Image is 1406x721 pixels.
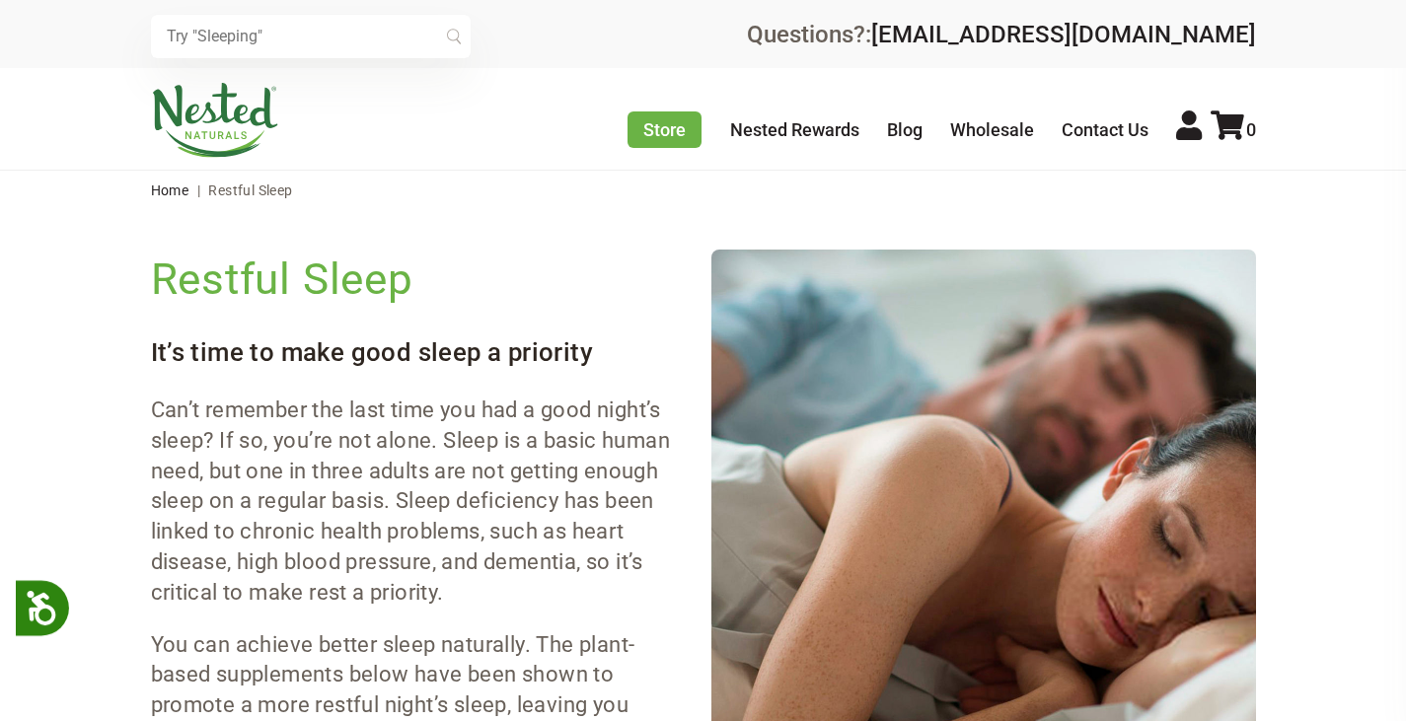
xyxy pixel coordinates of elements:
a: Home [151,182,189,198]
input: Try "Sleeping" [151,15,471,58]
span: 0 [1246,119,1256,140]
a: Nested Rewards [730,119,859,140]
h3: It’s time to make good sleep a priority [151,334,680,370]
a: Wholesale [950,119,1034,140]
div: Questions?: [747,23,1256,46]
span: Restful Sleep [208,182,292,198]
a: Contact Us [1062,119,1148,140]
a: [EMAIL_ADDRESS][DOMAIN_NAME] [871,21,1256,48]
p: Can’t remember the last time you had a good night’s sleep? If so, you’re not alone. Sleep is a ba... [151,396,680,609]
a: Blog [887,119,923,140]
span: | [192,182,205,198]
img: Nested Naturals [151,83,279,158]
a: Store [628,111,702,148]
a: 0 [1211,119,1256,140]
nav: breadcrumbs [151,171,1256,210]
h2: Restful Sleep [151,250,680,309]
